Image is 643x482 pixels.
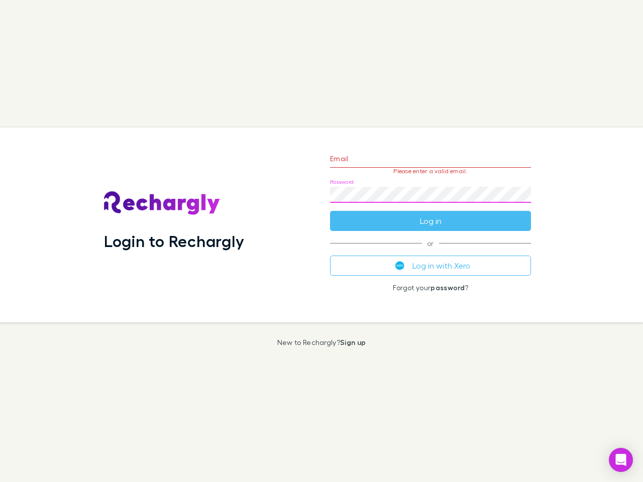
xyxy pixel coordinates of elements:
[395,261,404,270] img: Xero's logo
[330,211,531,231] button: Log in
[431,283,465,292] a: password
[609,448,633,472] div: Open Intercom Messenger
[277,338,366,346] p: New to Rechargly?
[330,256,531,276] button: Log in with Xero
[330,284,531,292] p: Forgot your ?
[330,168,531,175] p: Please enter a valid email.
[104,191,221,215] img: Rechargly's Logo
[330,243,531,244] span: or
[330,178,354,186] label: Password
[104,231,244,251] h1: Login to Rechargly
[340,338,366,346] a: Sign up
